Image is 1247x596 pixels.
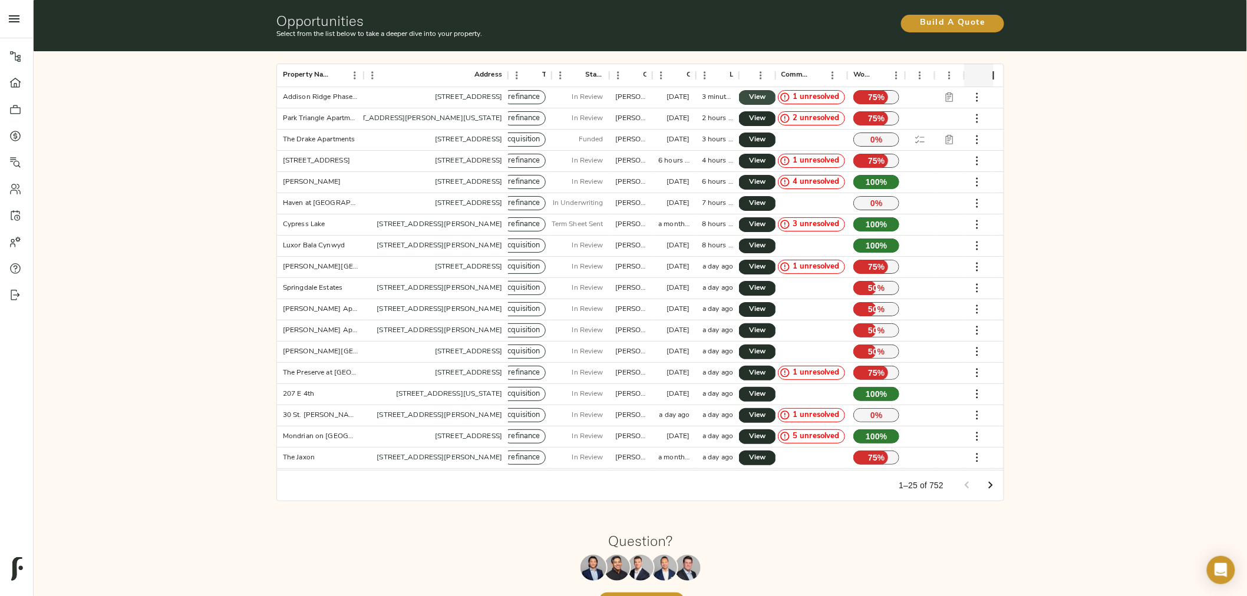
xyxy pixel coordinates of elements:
[667,283,690,293] div: 13 days ago
[435,178,502,186] a: [STREET_ADDRESS]
[615,114,647,124] div: zach@fulcrumlendingcorp.com
[738,429,776,444] a: View
[615,347,647,357] div: zach@fulcrumlendingcorp.com
[658,220,690,230] div: a month ago
[853,451,899,465] p: 75
[615,198,647,208] div: justin@fulcrumlendingcorp.com
[277,64,364,87] div: Property Name
[503,198,545,209] span: refinance
[667,432,690,442] div: 6 months ago
[435,200,502,207] a: [STREET_ADDRESS]
[750,325,764,337] span: View
[702,326,733,336] div: a day ago
[658,156,690,166] div: 6 hours ago
[788,219,844,230] span: 3 unresolved
[750,346,764,358] span: View
[499,304,545,315] span: acquisition
[329,67,346,84] button: Sort
[586,64,603,87] div: Stage
[877,155,885,167] span: %
[615,326,647,336] div: zach@fulcrumlendingcorp.com
[435,136,502,143] a: [STREET_ADDRESS]
[651,555,677,581] img: Richard Le
[888,67,905,84] button: Menu
[572,92,603,102] p: In Review
[738,133,776,147] a: View
[738,323,776,338] a: View
[750,197,764,210] span: View
[853,281,899,295] p: 50
[750,452,764,464] span: View
[788,410,844,421] span: 1 unresolved
[435,348,502,355] a: [STREET_ADDRESS]
[377,454,502,461] a: [STREET_ADDRESS][PERSON_NAME]
[750,176,764,188] span: View
[667,92,690,102] div: 13 days ago
[572,240,603,251] p: In Review
[750,261,764,273] span: View
[738,217,776,232] a: View
[499,410,545,421] span: acquisition
[552,64,609,87] div: Stage
[738,154,776,168] a: View
[644,64,647,87] div: Created By
[880,431,888,442] span: %
[853,111,899,125] p: 75
[658,453,690,463] div: a month ago
[687,64,690,87] div: Created
[572,410,603,420] p: In Review
[696,64,740,87] div: Last Updated
[503,452,545,463] span: refinance
[615,410,647,420] div: zach@fulcrumlendingcorp.com
[572,177,603,187] p: In Review
[853,366,899,380] p: 75
[667,262,690,272] div: 13 days ago
[526,67,542,84] button: Sort
[604,555,630,581] img: Kenneth Mendonça
[714,67,730,84] button: Sort
[979,474,1002,497] button: Go to next page
[778,217,845,231] div: 3 unresolved
[752,67,770,84] button: Menu
[377,242,502,249] a: [STREET_ADDRESS][PERSON_NAME]
[572,113,603,124] p: In Review
[730,64,734,87] div: Last Updated
[283,64,329,87] div: Property Name
[702,432,733,442] div: a day ago
[435,157,502,164] a: [STREET_ADDRESS]
[702,198,734,208] div: 7 hours ago
[781,64,811,87] div: Comments
[276,29,762,39] p: Select from the list below to take a deeper dive into your property.
[283,220,325,230] div: Cypress Lake
[572,261,603,272] p: In Review
[853,64,871,87] div: Workflow Progress
[738,239,776,253] a: View
[778,366,845,380] div: 1 unresolved
[702,156,734,166] div: 4 hours ago
[499,261,545,273] span: acquisition
[572,431,603,442] p: In Review
[738,387,776,402] a: View
[877,346,885,357] span: %
[913,16,992,31] span: Build A Quote
[652,67,670,84] button: Menu
[499,389,545,400] span: acquisition
[702,304,733,314] div: a day ago
[702,92,734,102] div: 3 minutes ago
[702,410,733,420] div: a day ago
[702,114,734,124] div: 2 hours ago
[667,326,690,336] div: 13 days ago
[778,429,845,443] div: 5 unresolved
[788,431,844,442] span: 5 unresolved
[702,241,734,251] div: 8 hours ago
[283,198,358,208] div: Haven at South Mountain
[615,156,647,166] div: justin@fulcrumlendingcorp.com
[853,260,899,274] p: 75
[615,262,647,272] div: zach@fulcrumlendingcorp.com
[609,67,627,84] button: Menu
[283,177,341,187] div: Lumia
[853,217,899,231] p: 100
[788,113,844,124] span: 2 unresolved
[811,67,827,84] button: Sort
[738,196,776,211] a: View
